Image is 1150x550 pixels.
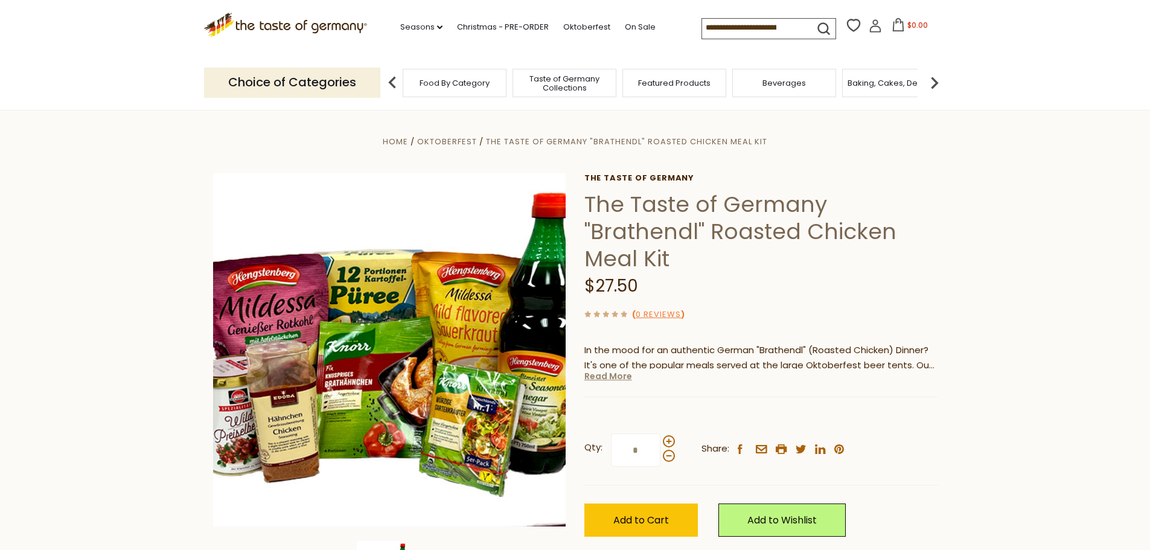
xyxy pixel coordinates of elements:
a: Christmas - PRE-ORDER [457,21,549,34]
button: $0.00 [884,18,936,36]
span: Share: [701,441,729,456]
img: next arrow [922,71,947,95]
a: The Taste of Germany "Brathendl" Roasted Chicken Meal Kit [486,136,767,147]
a: The Taste of Germany [584,173,938,183]
img: previous arrow [380,71,404,95]
img: The Taste of Germany "Brathendl" Roasted Chicken Meal Kit [213,173,566,526]
button: Add to Cart [584,504,698,537]
a: Seasons [400,21,442,34]
span: Add to Cart [613,513,669,527]
a: Beverages [762,78,806,88]
a: On Sale [625,21,656,34]
a: Food By Category [420,78,490,88]
span: $27.50 [584,274,638,298]
input: Qty: [611,433,660,467]
a: Taste of Germany Collections [516,74,613,92]
a: Add to Wishlist [718,504,846,537]
span: $0.00 [907,20,928,30]
a: Featured Products [638,78,711,88]
strong: Qty: [584,440,602,455]
p: In the mood for an authentic German "Brathendl" (Roasted Chicken) Dinner? It's one of the popular... [584,343,938,373]
a: Read More [584,370,632,382]
a: Home [383,136,408,147]
a: Oktoberfest [417,136,477,147]
h1: The Taste of Germany "Brathendl" Roasted Chicken Meal Kit [584,191,938,272]
a: 0 Reviews [636,309,681,321]
a: Baking, Cakes, Desserts [848,78,941,88]
span: ( ) [632,309,685,320]
a: Oktoberfest [563,21,610,34]
p: Choice of Categories [204,68,380,97]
